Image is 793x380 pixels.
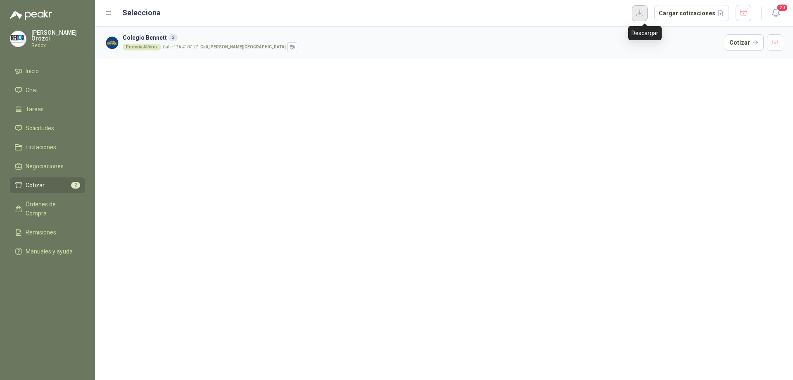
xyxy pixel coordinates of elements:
[26,105,44,114] span: Tareas
[628,26,662,40] div: Descargar
[163,45,286,49] p: Calle 17A #107-27 -
[10,120,85,136] a: Solicitudes
[123,33,722,42] h3: Colegio Bennett
[10,177,85,193] a: Cotizar2
[10,82,85,98] a: Chat
[123,44,161,50] div: Portería Alférez
[776,4,788,12] span: 20
[10,158,85,174] a: Negociaciones
[200,45,286,49] strong: Cali , [PERSON_NAME][GEOGRAPHIC_DATA]
[26,86,38,95] span: Chat
[31,43,85,48] p: Redox
[26,162,64,171] span: Negociaciones
[10,63,85,79] a: Inicio
[768,6,783,21] button: 20
[169,34,178,41] div: 2
[10,31,26,47] img: Company Logo
[26,181,45,190] span: Cotizar
[10,10,52,20] img: Logo peakr
[654,5,729,22] button: Cargar cotizaciones
[105,36,119,50] img: Company Logo
[10,101,85,117] a: Tareas
[31,30,85,41] p: [PERSON_NAME] Orozci
[725,34,764,51] button: Cotizar
[26,200,77,218] span: Órdenes de Compra
[26,124,54,133] span: Solicitudes
[10,139,85,155] a: Licitaciones
[26,67,39,76] span: Inicio
[26,228,56,237] span: Remisiones
[10,244,85,259] a: Manuales y ayuda
[122,7,161,19] h2: Selecciona
[10,196,85,221] a: Órdenes de Compra
[26,247,73,256] span: Manuales y ayuda
[10,225,85,240] a: Remisiones
[26,143,56,152] span: Licitaciones
[71,182,80,189] span: 2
